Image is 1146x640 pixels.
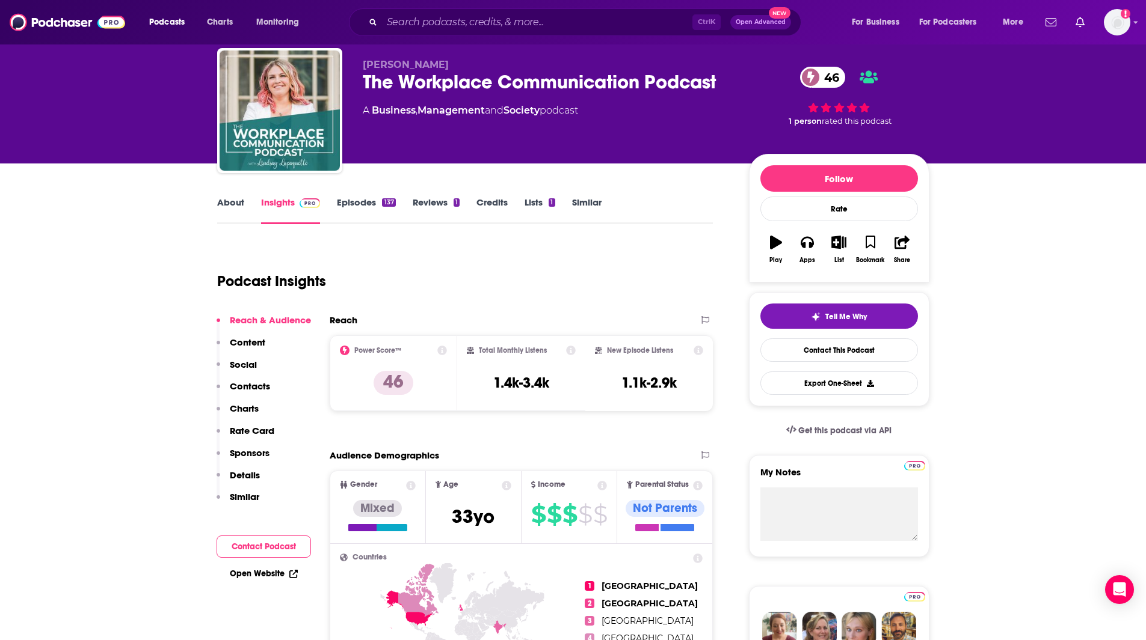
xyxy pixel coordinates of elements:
[199,13,240,32] a: Charts
[476,197,508,224] a: Credits
[493,374,549,392] h3: 1.4k-3.4k
[911,13,994,32] button: open menu
[855,228,886,271] button: Bookmark
[217,535,311,558] button: Contact Podcast
[1104,9,1130,35] span: Logged in as AtriaBooks
[1071,12,1089,32] a: Show notifications dropdown
[1121,9,1130,19] svg: Add a profile image
[822,117,892,126] span: rated this podcast
[736,19,786,25] span: Open Advanced
[811,312,821,322] img: tell me why sparkle
[894,257,910,264] div: Share
[635,481,689,489] span: Parental Status
[777,416,902,445] a: Get this podcast via API
[372,105,416,116] a: Business
[1105,575,1134,604] div: Open Intercom Messenger
[760,338,918,362] a: Contact This Podcast
[792,228,823,271] button: Apps
[230,469,260,481] p: Details
[593,505,607,524] span: $
[256,14,299,31] span: Monitoring
[852,14,899,31] span: For Business
[602,615,694,626] span: [GEOGRAPHIC_DATA]
[904,459,925,471] a: Pro website
[248,13,315,32] button: open menu
[452,505,494,528] span: 33 yo
[353,553,387,561] span: Countries
[230,491,259,502] p: Similar
[531,505,546,524] span: $
[217,197,244,224] a: About
[416,105,417,116] span: ,
[230,337,265,348] p: Content
[230,314,311,326] p: Reach & Audience
[769,257,782,264] div: Play
[220,50,340,171] img: The Workplace Communication Podcast
[1003,14,1023,31] span: More
[547,505,561,524] span: $
[799,257,815,264] div: Apps
[485,105,504,116] span: and
[760,371,918,395] button: Export One-Sheet
[382,198,395,207] div: 137
[261,197,321,224] a: InsightsPodchaser Pro
[843,13,914,32] button: open menu
[1104,9,1130,35] img: User Profile
[504,105,540,116] a: Society
[825,312,867,322] span: Tell Me Why
[760,303,918,329] button: tell me why sparkleTell Me Why
[562,505,577,524] span: $
[217,337,265,359] button: Content
[572,197,602,224] a: Similar
[337,197,395,224] a: Episodes137
[904,590,925,602] a: Pro website
[602,598,698,609] span: [GEOGRAPHIC_DATA]
[607,346,673,355] h2: New Episode Listens
[479,346,547,355] h2: Total Monthly Listens
[330,450,439,461] h2: Audience Demographics
[749,59,929,133] div: 46 1 personrated this podcast
[1104,9,1130,35] button: Show profile menu
[549,198,555,207] div: 1
[230,447,270,459] p: Sponsors
[10,11,125,34] a: Podchaser - Follow, Share and Rate Podcasts
[525,197,555,224] a: Lists1
[217,403,259,425] button: Charts
[300,198,321,208] img: Podchaser Pro
[217,491,259,513] button: Similar
[350,481,377,489] span: Gender
[353,500,402,517] div: Mixed
[217,359,257,381] button: Social
[217,425,274,447] button: Rate Card
[602,581,698,591] span: [GEOGRAPHIC_DATA]
[760,466,918,487] label: My Notes
[230,403,259,414] p: Charts
[621,374,677,392] h3: 1.1k-2.9k
[230,380,270,392] p: Contacts
[538,481,565,489] span: Income
[626,500,704,517] div: Not Parents
[578,505,592,524] span: $
[230,359,257,370] p: Social
[904,592,925,602] img: Podchaser Pro
[413,197,460,224] a: Reviews1
[730,15,791,29] button: Open AdvancedNew
[230,425,274,436] p: Rate Card
[330,314,357,326] h2: Reach
[812,67,845,88] span: 46
[207,14,233,31] span: Charts
[141,13,200,32] button: open menu
[886,228,917,271] button: Share
[769,7,790,19] span: New
[760,165,918,192] button: Follow
[417,105,485,116] a: Management
[798,425,892,436] span: Get this podcast via API
[760,197,918,221] div: Rate
[382,13,692,32] input: Search podcasts, credits, & more...
[217,380,270,403] button: Contacts
[834,257,844,264] div: List
[217,447,270,469] button: Sponsors
[904,461,925,471] img: Podchaser Pro
[585,616,594,626] span: 3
